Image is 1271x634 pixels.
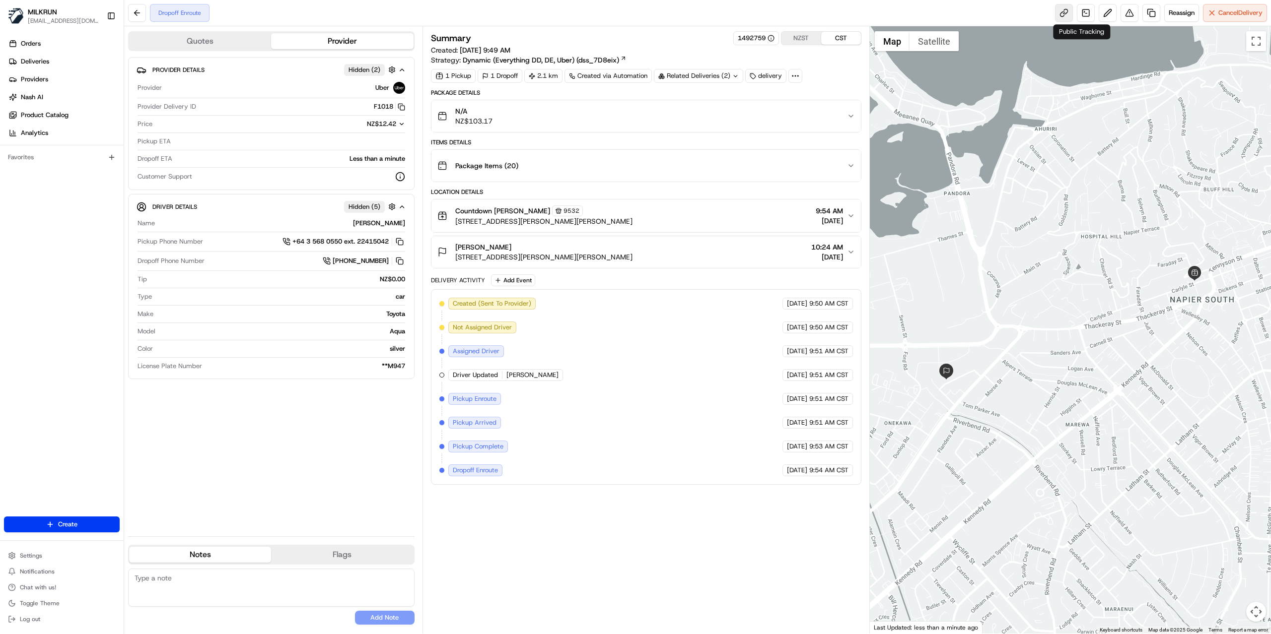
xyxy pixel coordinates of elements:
span: Uber [375,83,389,92]
span: MILKRUN [28,7,57,17]
span: [DATE] 9:49 AM [460,46,510,55]
a: Deliveries [4,54,124,69]
button: Settings [4,549,120,563]
span: Package Items ( 20 ) [455,161,518,171]
span: Notifications [20,568,55,575]
button: Provider [271,33,413,49]
a: Created via Automation [565,69,652,83]
h3: Summary [431,34,471,43]
a: Analytics [4,125,124,141]
button: Driver DetailsHidden (5) [137,198,406,215]
button: Create [4,516,120,532]
a: Report a map error [1228,627,1268,633]
button: CST [821,32,861,45]
span: Cancel Delivery [1218,8,1263,17]
span: Driver Updated [453,371,498,380]
div: 1 Pickup [431,69,476,83]
span: Color [138,344,153,353]
button: +64 3 568 0550 ext. 22415042 [282,236,405,247]
button: CancelDelivery [1203,4,1267,22]
span: 9:51 AM CST [809,347,848,356]
span: Analytics [21,128,48,137]
button: Log out [4,612,120,626]
button: Toggle Theme [4,596,120,610]
img: MILKRUN [8,8,24,24]
div: car [156,292,405,301]
span: Toggle Theme [20,599,60,607]
span: Model [138,327,155,336]
button: Reassign [1164,4,1199,22]
span: 9532 [564,207,579,215]
span: Chat with us! [20,583,56,591]
span: License Plate Number [138,362,202,371]
button: Notes [129,547,271,563]
button: Toggle fullscreen view [1246,31,1266,51]
span: [DATE] [787,418,807,427]
span: 9:51 AM CST [809,394,848,403]
span: NZ$103.17 [455,116,493,126]
button: Hidden (5) [344,200,398,213]
span: [DATE] [787,394,807,403]
div: delivery [745,69,786,83]
span: Pickup Complete [453,442,503,451]
span: [DATE] [816,216,843,226]
span: Create [58,520,77,529]
div: Toyota [157,310,405,318]
button: Show street map [875,31,910,51]
span: NZ$12.42 [367,120,396,128]
div: Favorites [4,149,120,165]
span: Name [138,219,155,228]
span: Not Assigned Driver [453,323,512,332]
a: Providers [4,71,124,87]
span: Customer Support [138,172,192,181]
button: Show satellite imagery [910,31,959,51]
button: [PERSON_NAME][STREET_ADDRESS][PERSON_NAME][PERSON_NAME]10:24 AM[DATE] [431,236,861,268]
a: Dynamic (Everything DD, DE, Uber) (dss_7D8eix) [463,55,627,65]
button: NZST [781,32,821,45]
span: Pickup Enroute [453,394,496,403]
span: Dynamic (Everything DD, DE, Uber) (dss_7D8eix) [463,55,619,65]
div: Related Deliveries (2) [654,69,743,83]
div: 1 Dropoff [478,69,522,83]
span: Dropoff Phone Number [138,256,205,265]
button: NZ$12.42 [318,120,405,128]
button: Chat with us! [4,580,120,594]
span: [DATE] [787,466,807,475]
img: uber-new-logo.jpeg [393,82,405,94]
button: Notifications [4,565,120,578]
button: N/ANZ$103.17 [431,100,861,132]
span: 9:54 AM [816,206,843,216]
span: 9:51 AM CST [809,418,848,427]
span: N/A [455,106,493,116]
a: Terms [1208,627,1222,633]
span: Type [138,292,152,301]
span: Driver Details [152,203,197,211]
span: [DATE] [787,347,807,356]
span: [PHONE_NUMBER] [333,256,389,265]
span: Nash AI [21,93,43,102]
div: Package Details [431,89,861,97]
div: Last Updated: less than a minute ago [870,621,983,634]
span: Reassign [1169,8,1195,17]
div: [PERSON_NAME] [159,219,405,228]
span: [DATE] [787,442,807,451]
span: 9:50 AM CST [809,323,848,332]
button: [EMAIL_ADDRESS][DOMAIN_NAME] [28,17,99,25]
span: [STREET_ADDRESS][PERSON_NAME][PERSON_NAME] [455,216,633,226]
button: Add Event [491,274,535,286]
div: Public Tracking [1053,24,1110,39]
a: Nash AI [4,89,124,105]
span: 10:24 AM [811,242,843,252]
img: Google [872,621,905,634]
span: Map data ©2025 Google [1148,627,1202,633]
span: Hidden ( 2 ) [349,65,380,74]
span: [DATE] [787,299,807,308]
button: Quotes [129,33,271,49]
span: Pickup Phone Number [138,237,203,246]
button: Package Items (20) [431,150,861,182]
div: 1492759 [738,34,775,43]
button: Flags [271,547,413,563]
div: Delivery Activity [431,276,485,284]
span: Dropoff ETA [138,154,172,163]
